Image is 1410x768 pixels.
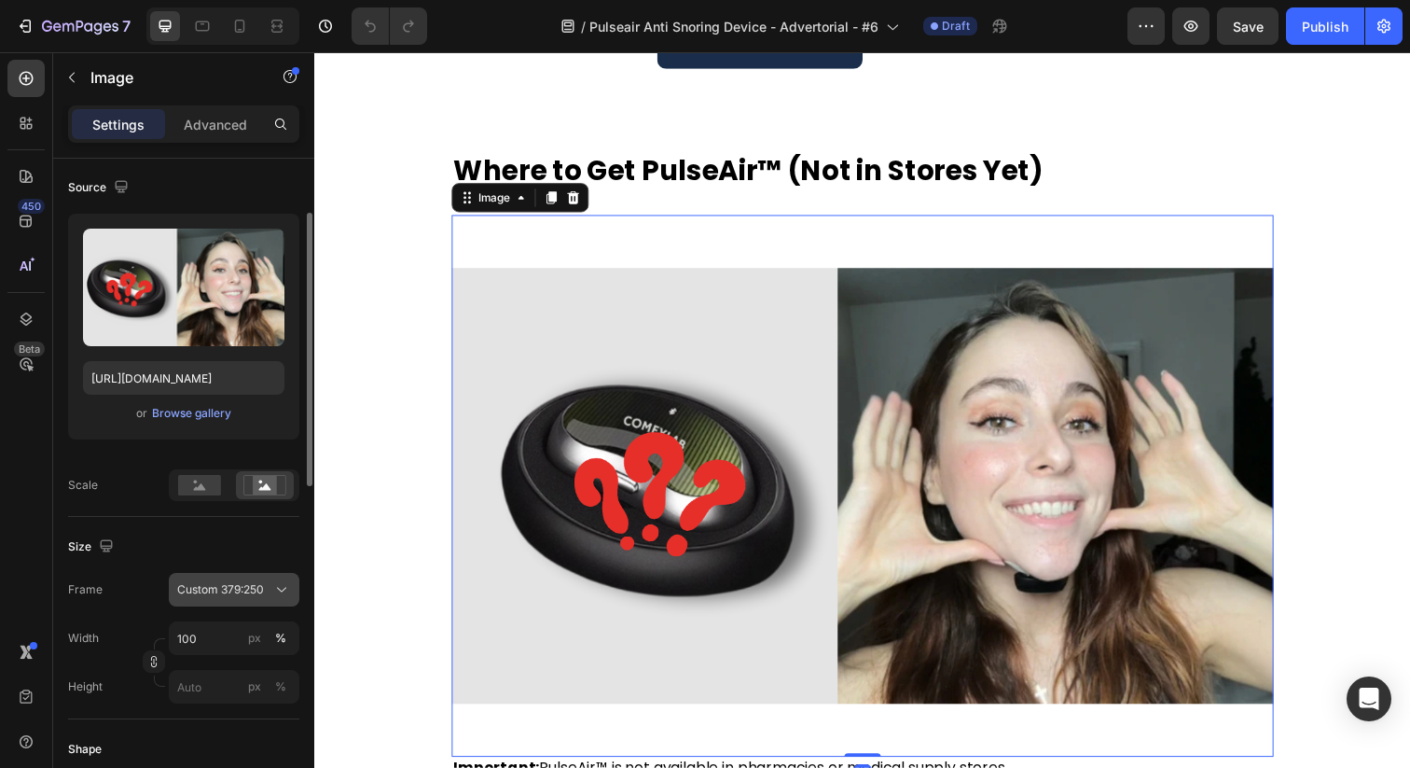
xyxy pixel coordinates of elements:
button: % [243,676,266,698]
p: Image [90,66,249,89]
div: 0 [550,727,569,742]
span: / [581,17,586,36]
span: Pulseair Anti Snoring Device - Advertorial - #6 [589,17,878,36]
label: Height [68,678,103,695]
input: px% [169,670,299,704]
p: Settings [92,115,145,134]
div: px [248,630,261,647]
button: 7 [7,7,139,45]
button: Publish [1286,7,1364,45]
span: Save [1233,19,1264,35]
div: % [275,678,286,695]
button: % [243,627,266,649]
span: PulseAir™ is not available in pharmacies or medical supply stores. [142,719,708,741]
div: Undo/Redo [352,7,427,45]
div: Beta [14,342,45,356]
input: px% [169,621,299,655]
div: 450 [18,199,45,214]
span: Custom 379:250 [177,581,264,598]
span: Draft [942,18,970,35]
iframe: Design area [314,52,1410,768]
div: Scale [68,477,98,494]
div: Source [68,175,132,201]
div: Size [68,535,117,560]
button: Browse gallery [151,404,232,423]
img: gempages_571712530917885152-bcd191c5-fd88-497a-9aa5-63b69a9fdf4b.png [140,166,979,720]
img: preview-image [83,229,284,346]
div: Open Intercom Messenger [1347,677,1391,721]
div: % [275,630,286,647]
div: px [248,678,261,695]
span: or [136,402,147,425]
input: https://example.com/image.jpg [83,361,284,395]
label: Width [68,630,99,647]
div: Browse gallery [152,405,231,422]
p: Advanced [184,115,247,134]
label: Frame [68,581,103,598]
div: Shape [68,741,102,758]
button: Save [1217,7,1279,45]
button: px [270,676,292,698]
div: Image [163,140,203,157]
strong: Important: [142,719,229,741]
div: Publish [1302,17,1348,36]
button: Custom 379:250 [169,573,299,607]
p: 7 [122,15,131,37]
button: px [270,627,292,649]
